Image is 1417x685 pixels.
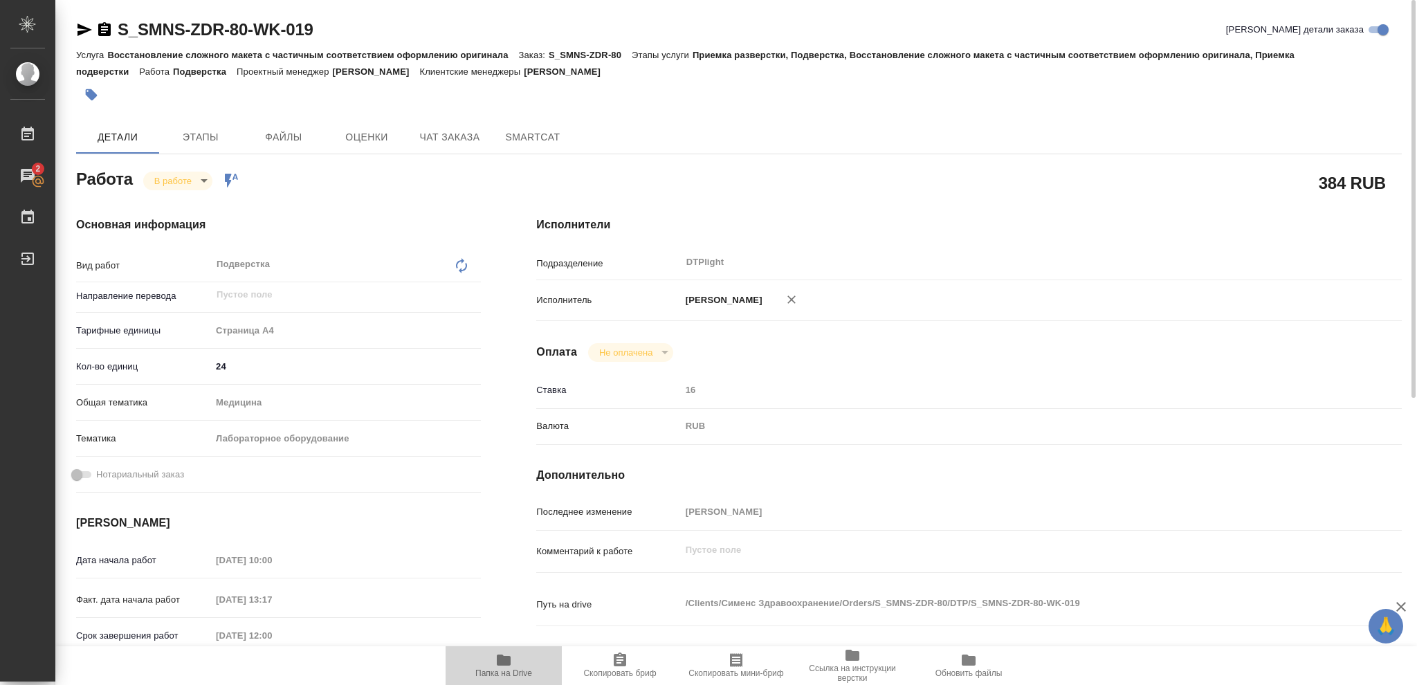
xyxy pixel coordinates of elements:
[237,66,332,77] p: Проектный менеджер
[681,380,1330,400] input: Пустое поле
[76,396,211,410] p: Общая тематика
[536,257,680,271] p: Подразделение
[803,664,902,683] span: Ссылка на инструкции верстки
[76,21,93,38] button: Скопировать ссылку для ЯМессенджера
[1369,609,1403,643] button: 🙏
[681,502,1330,522] input: Пустое поле
[250,129,317,146] span: Файлы
[583,668,656,678] span: Скопировать бриф
[417,129,483,146] span: Чат заказа
[536,545,680,558] p: Комментарий к работе
[333,129,400,146] span: Оценки
[76,217,481,233] h4: Основная информация
[536,467,1402,484] h4: Дополнительно
[1226,23,1364,37] span: [PERSON_NAME] детали заказа
[96,468,184,482] span: Нотариальный заказ
[595,347,657,358] button: Не оплачена
[536,419,680,433] p: Валюта
[536,217,1402,233] h4: Исполнители
[76,629,211,643] p: Срок завершения работ
[333,66,420,77] p: [PERSON_NAME]
[211,319,481,342] div: Страница А4
[776,284,807,315] button: Удалить исполнителя
[1374,612,1398,641] span: 🙏
[76,165,133,190] h2: Работа
[475,668,532,678] span: Папка на Drive
[211,391,481,414] div: Медицина
[678,646,794,685] button: Скопировать мини-бриф
[211,427,481,450] div: Лабораторное оборудование
[76,324,211,338] p: Тарифные единицы
[419,66,524,77] p: Клиентские менеджеры
[76,515,481,531] h4: [PERSON_NAME]
[76,80,107,110] button: Добавить тэг
[167,129,234,146] span: Этапы
[76,360,211,374] p: Кол-во единиц
[107,50,518,60] p: Восстановление сложного макета с частичным соответствием оформлению оригинала
[76,50,1295,77] p: Приемка разверстки, Подверстка, Восстановление сложного макета с частичным соответствием оформлен...
[211,550,332,570] input: Пустое поле
[536,383,680,397] p: Ставка
[211,590,332,610] input: Пустое поле
[211,356,481,376] input: ✎ Введи что-нибудь
[84,129,151,146] span: Детали
[139,66,173,77] p: Работа
[681,293,762,307] p: [PERSON_NAME]
[27,162,48,176] span: 2
[76,593,211,607] p: Факт. дата начала работ
[524,66,611,77] p: [PERSON_NAME]
[215,286,448,303] input: Пустое поле
[794,646,911,685] button: Ссылка на инструкции верстки
[143,172,212,190] div: В работе
[76,432,211,446] p: Тематика
[935,668,1003,678] span: Обновить файлы
[76,554,211,567] p: Дата начала работ
[446,646,562,685] button: Папка на Drive
[536,293,680,307] p: Исполнитель
[536,505,680,519] p: Последнее изменение
[76,259,211,273] p: Вид работ
[118,20,313,39] a: S_SMNS-ZDR-80-WK-019
[519,50,549,60] p: Заказ:
[500,129,566,146] span: SmartCat
[911,646,1027,685] button: Обновить файлы
[688,668,783,678] span: Скопировать мини-бриф
[549,50,632,60] p: S_SMNS-ZDR-80
[536,344,577,360] h4: Оплата
[211,625,332,646] input: Пустое поле
[3,158,52,193] a: 2
[562,646,678,685] button: Скопировать бриф
[681,414,1330,438] div: RUB
[681,592,1330,615] textarea: /Clients/Сименс Здравоохранение/Orders/S_SMNS-ZDR-80/DTP/S_SMNS-ZDR-80-WK-019
[1319,171,1386,194] h2: 384 RUB
[173,66,237,77] p: Подверстка
[76,50,107,60] p: Услуга
[76,289,211,303] p: Направление перевода
[536,598,680,612] p: Путь на drive
[632,50,693,60] p: Этапы услуги
[150,175,196,187] button: В работе
[588,343,673,362] div: В работе
[96,21,113,38] button: Скопировать ссылку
